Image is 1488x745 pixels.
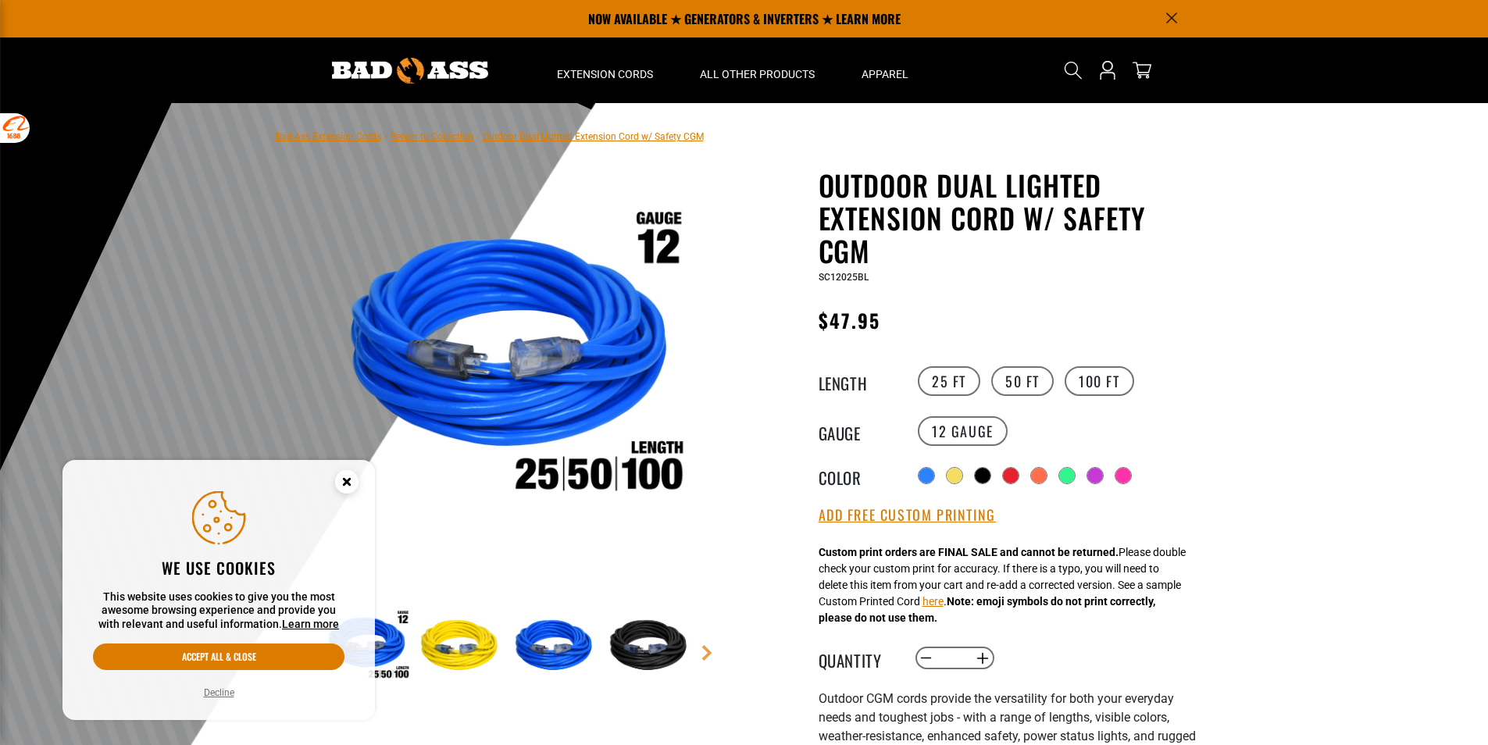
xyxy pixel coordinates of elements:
span: $47.95 [819,306,880,334]
summary: All Other Products [676,37,838,103]
legend: Color [819,465,897,486]
span: Outdoor Dual Lighted Extension Cord w/ Safety CGM [483,131,704,142]
img: Black [605,601,696,692]
button: Accept all & close [93,643,344,670]
strong: Note: emoji symbols do not print correctly, please do not use them. [819,595,1155,624]
label: 12 Gauge [918,416,1008,446]
h1: Outdoor Dual Lighted Extension Cord w/ Safety CGM [819,169,1201,267]
span: All Other Products [700,67,815,81]
summary: Apparel [838,37,932,103]
summary: Search [1061,58,1086,83]
button: here [922,594,944,610]
nav: breadcrumbs [276,127,704,145]
span: › [476,131,480,142]
a: Next [699,645,715,661]
label: 100 FT [1065,366,1134,396]
legend: Gauge [819,421,897,441]
legend: Length [819,371,897,391]
a: Learn more [282,618,339,630]
div: Please double check your custom print for accuracy. If there is a typo, you will need to delete t... [819,544,1186,626]
img: Bad Ass Extension Cords [332,58,488,84]
summary: Extension Cords [533,37,676,103]
h2: We use cookies [93,558,344,578]
a: Bad Ass Extension Cords [276,131,381,142]
label: Quantity [819,648,897,668]
button: Add Free Custom Printing [819,507,996,524]
a: Return to Collection [391,131,473,142]
button: Decline [199,685,239,700]
span: SC12025BL [819,272,869,283]
span: Apparel [862,67,908,81]
label: 25 FT [918,366,980,396]
span: › [384,131,387,142]
aside: Cookie Consent [62,460,375,721]
span: Extension Cords [557,67,653,81]
strong: Custom print orders are FINAL SALE and cannot be returned. [819,546,1119,558]
p: This website uses cookies to give you the most awesome browsing experience and provide you with r... [93,590,344,632]
img: Blue [511,601,601,692]
label: 50 FT [991,366,1054,396]
img: Yellow [416,601,507,692]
